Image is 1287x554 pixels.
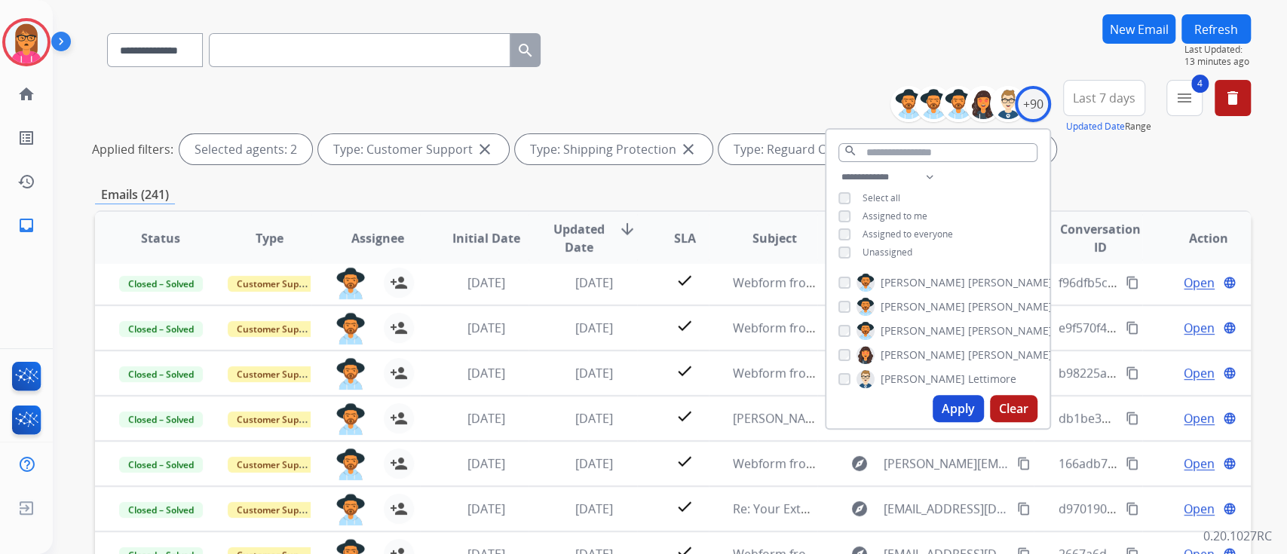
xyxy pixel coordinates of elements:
mat-icon: list_alt [17,129,35,147]
span: 4 [1191,75,1209,93]
span: [PERSON_NAME] [881,372,965,387]
span: Last Updated: [1184,44,1251,56]
span: Subject [752,229,797,247]
span: Customer Support [228,502,326,518]
button: Last 7 days [1063,80,1145,116]
button: Clear [990,395,1037,422]
span: [PERSON_NAME][EMAIL_ADDRESS][DOMAIN_NAME] [884,455,1009,473]
mat-icon: history [17,173,35,191]
span: Webform from [EMAIL_ADDRESS][DOMAIN_NAME] on [DATE] [733,320,1074,336]
mat-icon: language [1223,412,1236,425]
mat-icon: content_copy [1126,321,1139,335]
mat-icon: content_copy [1126,502,1139,516]
span: [DATE] [467,410,504,427]
span: Open [1184,455,1215,473]
span: Type [256,229,283,247]
span: Updated Date [553,220,606,256]
span: [DATE] [575,500,613,517]
span: Initial Date [452,229,519,247]
mat-icon: content_copy [1126,276,1139,289]
span: Last 7 days [1073,95,1135,101]
mat-icon: content_copy [1126,457,1139,470]
mat-icon: search [516,41,535,60]
span: Customer Support [228,276,326,292]
mat-icon: person_add [390,455,408,473]
mat-icon: close [679,140,697,158]
span: [DATE] [467,500,504,517]
span: [DATE] [467,320,504,336]
mat-icon: language [1223,502,1236,516]
div: Selected agents: 2 [179,134,312,164]
th: Action [1142,212,1251,265]
span: Customer Support [228,412,326,427]
span: e9f570f4-d2ea-4474-869d-38d5959dc0f8 [1058,320,1283,336]
span: [DATE] [575,455,613,472]
mat-icon: explore [850,500,869,518]
span: db1be32f-b9ac-4795-8b0b-411d3fa278f2 [1058,410,1285,427]
div: Type: Shipping Protection [515,134,712,164]
span: Customer Support [228,321,326,337]
span: b98225a5-5f08-47f8-9fe9-50ddad84216b [1058,365,1285,381]
span: Open [1184,500,1215,518]
span: Assigned to everyone [863,228,953,240]
button: Refresh [1181,14,1251,44]
span: [PERSON_NAME] [968,299,1053,314]
div: Type: Reguard CS [719,134,869,164]
span: Webform from [PERSON_NAME][EMAIL_ADDRESS][DOMAIN_NAME] on [DATE] [733,455,1168,472]
mat-icon: content_copy [1126,366,1139,380]
span: Open [1184,274,1215,292]
button: Updated Date [1066,121,1125,133]
span: [PERSON_NAME] [881,347,965,363]
span: [DATE] [575,320,613,336]
p: Emails (241) [95,185,175,204]
mat-icon: check [676,407,694,425]
span: Closed – Solved [119,502,203,518]
span: [DATE] [467,455,504,472]
mat-icon: person_add [390,364,408,382]
mat-icon: check [676,452,694,470]
span: Re: Your Extend Virtual Card [733,500,893,517]
span: [DATE] [467,365,504,381]
p: 0.20.1027RC [1203,527,1272,545]
img: agent-avatar [336,268,366,299]
span: 13 minutes ago [1184,56,1251,68]
span: [DATE] [575,274,613,291]
mat-icon: language [1223,276,1236,289]
div: +90 [1015,86,1051,122]
mat-icon: menu [1175,89,1194,107]
span: Assigned to me [863,210,927,222]
mat-icon: check [676,362,694,380]
span: [PERSON_NAME] [968,347,1053,363]
span: Open [1184,319,1215,337]
mat-icon: person_add [390,319,408,337]
img: agent-avatar [336,403,366,435]
mat-icon: check [676,271,694,289]
span: Customer Support [228,457,326,473]
span: [DATE] [467,274,504,291]
span: Open [1184,364,1215,382]
span: [EMAIL_ADDRESS][DOMAIN_NAME] [884,500,1009,518]
img: avatar [5,21,47,63]
span: Closed – Solved [119,412,203,427]
span: [PERSON_NAME] [733,410,826,427]
span: Lettimore [968,372,1016,387]
span: [PERSON_NAME] [968,323,1053,338]
mat-icon: language [1223,321,1236,335]
span: [PERSON_NAME] [968,275,1053,290]
img: agent-avatar [336,313,366,344]
span: f96dfb5c-77a9-4377-bf8e-a24b2e8cb3ad [1058,274,1284,291]
mat-icon: close [476,140,494,158]
div: Type: Customer Support [318,134,509,164]
mat-icon: person_add [390,500,408,518]
span: Closed – Solved [119,457,203,473]
span: [DATE] [575,410,613,427]
button: Apply [933,395,984,422]
button: 4 [1166,80,1203,116]
mat-icon: language [1223,457,1236,470]
mat-icon: content_copy [1126,412,1139,425]
mat-icon: person_add [390,409,408,427]
mat-icon: person_add [390,274,408,292]
button: New Email [1102,14,1175,44]
mat-icon: inbox [17,216,35,234]
span: Webform from [EMAIL_ADDRESS][DOMAIN_NAME] on [DATE] [733,274,1074,291]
